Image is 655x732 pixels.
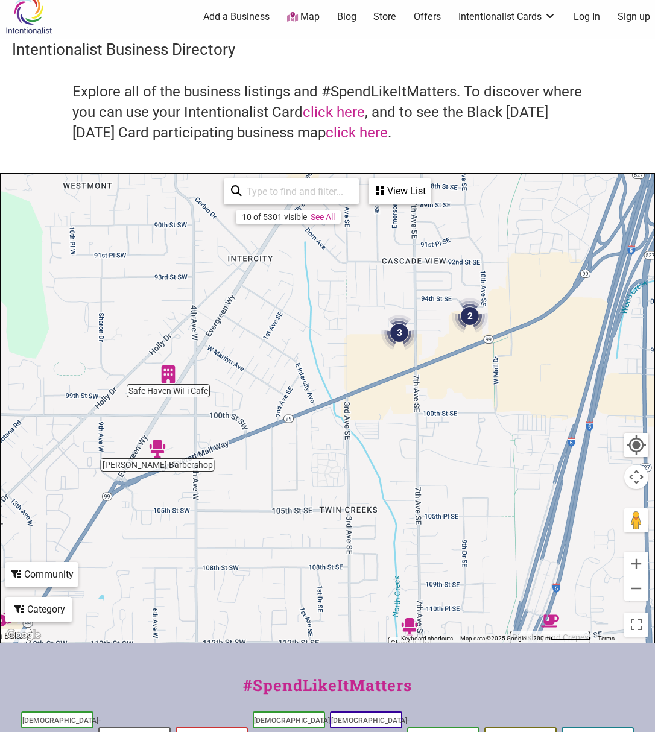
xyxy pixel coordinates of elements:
[533,635,551,642] span: 200 m
[326,124,388,141] a: click here
[400,618,419,636] div: Chop It Up
[7,563,77,586] div: Community
[370,180,430,203] div: View List
[224,178,359,204] div: Type to search and filter
[624,552,648,576] button: Zoom in
[401,634,453,643] button: Keyboard shortcuts
[12,39,643,60] h3: Intentionalist Business Directory
[303,104,365,121] a: click here
[373,10,396,24] a: Store
[203,10,270,24] a: Add a Business
[460,635,526,642] span: Map data ©2025 Google
[369,178,431,204] div: See a list of the visible businesses
[5,597,72,622] div: Filter by category
[574,10,600,24] a: Log In
[72,82,583,143] h4: Explore all of the business listings and #SpendLikeItMatters. To discover where you can use your ...
[624,433,648,457] button: Your Location
[7,598,71,621] div: Category
[624,508,648,532] button: Drag Pegman onto the map to open Street View
[541,612,559,630] div: Piroshky and Crepes
[148,440,166,458] div: Gandy's Barbershop
[624,612,648,637] button: Toggle fullscreen view
[4,627,43,643] img: Google
[624,465,648,489] button: Map camera controls
[530,634,594,643] button: Map Scale: 200 m per 62 pixels
[159,365,177,383] div: Safe Haven WiFi Cafe
[4,627,43,643] a: Open this area in Google Maps (opens a new window)
[242,180,352,203] input: Type to find and filter...
[381,315,417,351] div: 3
[287,10,320,24] a: Map
[311,212,335,222] a: See All
[458,10,556,24] a: Intentionalist Cards
[624,576,648,601] button: Zoom out
[242,212,307,222] div: 10 of 5301 visible
[598,635,615,642] a: Terms (opens in new tab)
[337,10,356,24] a: Blog
[618,10,650,24] a: Sign up
[5,562,78,587] div: Filter by Community
[414,10,441,24] a: Offers
[452,298,488,334] div: 2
